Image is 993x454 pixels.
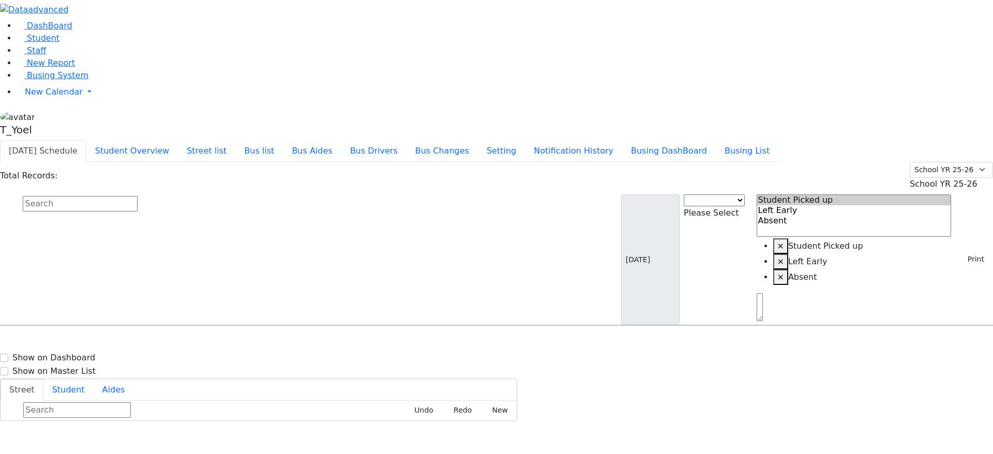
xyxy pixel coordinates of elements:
span: Student Picked up [788,241,863,251]
textarea: Search [757,293,763,321]
button: Street [1,379,43,401]
input: Search [23,402,131,418]
button: Print [955,251,989,267]
a: Busing System [17,70,88,80]
button: Remove item [773,254,788,269]
button: Undo [403,402,438,418]
button: Bus list [235,140,283,162]
span: Student [27,33,59,43]
li: Left Early [773,254,952,269]
button: Bus Drivers [341,140,407,162]
span: × [777,272,784,282]
button: Redo [442,402,476,418]
span: New Report [27,58,75,68]
span: × [777,241,784,251]
button: Busing DashBoard [622,140,716,162]
span: Please Select [684,208,739,218]
button: Bus Aides [283,140,341,162]
button: Setting [478,140,525,162]
button: Student Overview [86,140,178,162]
label: Show on Master List [12,365,96,377]
label: Show on Dashboard [12,352,95,364]
span: Left Early [788,256,827,266]
div: Street [1,401,517,420]
li: Absent [773,269,952,285]
span: New Calendar [25,87,83,97]
select: Default select example [910,162,993,178]
option: Left Early [757,205,951,216]
span: School YR 25-26 [910,179,977,189]
span: DashBoard [27,21,72,31]
span: × [777,256,784,266]
span: Absent [788,272,817,282]
a: Staff [17,46,46,55]
button: Busing List [716,140,778,162]
option: Absent [757,216,951,226]
a: New Calendar [17,82,993,102]
a: New Report [17,58,75,68]
button: Bus Changes [407,140,478,162]
button: New [480,402,513,418]
input: Search [23,196,138,211]
button: Student [43,379,94,401]
button: Remove item [773,269,788,285]
a: Student [17,33,59,43]
a: DashBoard [17,21,72,31]
span: Busing System [27,70,88,80]
option: Student Picked up [757,195,951,205]
button: Aides [94,379,134,401]
button: Remove item [773,238,788,254]
button: Notification History [525,140,622,162]
li: Student Picked up [773,238,952,254]
button: Street list [178,140,235,162]
span: Staff [27,46,46,55]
